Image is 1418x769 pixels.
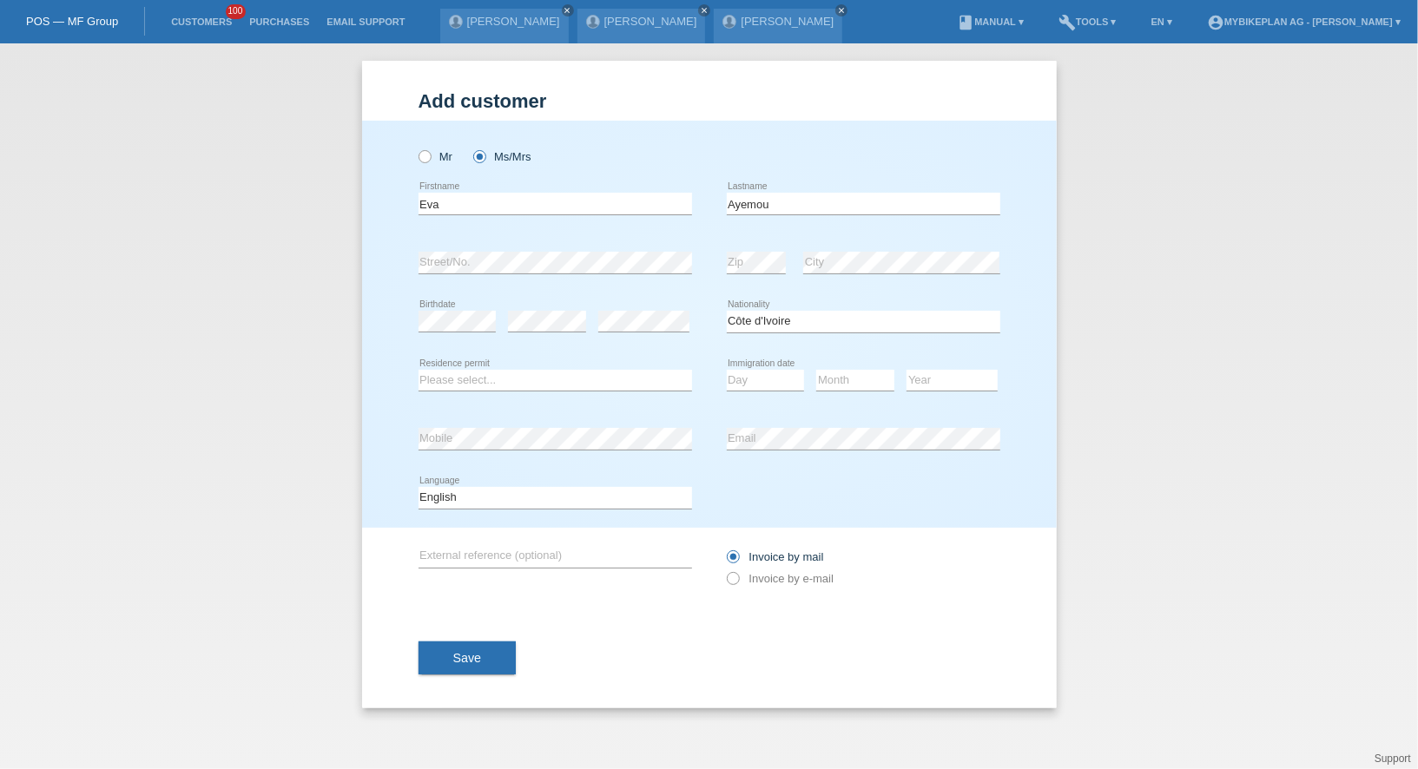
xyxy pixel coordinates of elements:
[1198,16,1409,27] a: account_circleMybikeplan AG - [PERSON_NAME] ▾
[604,15,697,28] a: [PERSON_NAME]
[419,90,1000,112] h1: Add customer
[226,4,247,19] span: 100
[419,150,430,161] input: Mr
[453,651,482,665] span: Save
[419,150,453,163] label: Mr
[1050,16,1125,27] a: buildTools ▾
[1207,14,1224,31] i: account_circle
[727,550,738,572] input: Invoice by mail
[727,572,834,585] label: Invoice by e-mail
[473,150,485,161] input: Ms/Mrs
[162,16,241,27] a: Customers
[26,15,118,28] a: POS — MF Group
[473,150,531,163] label: Ms/Mrs
[727,550,824,563] label: Invoice by mail
[1143,16,1181,27] a: EN ▾
[698,4,710,16] a: close
[948,16,1032,27] a: bookManual ▾
[467,15,560,28] a: [PERSON_NAME]
[835,4,848,16] a: close
[727,572,738,594] input: Invoice by e-mail
[564,6,572,15] i: close
[837,6,846,15] i: close
[562,4,574,16] a: close
[318,16,413,27] a: Email Support
[241,16,318,27] a: Purchases
[1375,753,1411,765] a: Support
[741,15,834,28] a: [PERSON_NAME]
[957,14,974,31] i: book
[1059,14,1076,31] i: build
[700,6,709,15] i: close
[419,641,517,674] button: Save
